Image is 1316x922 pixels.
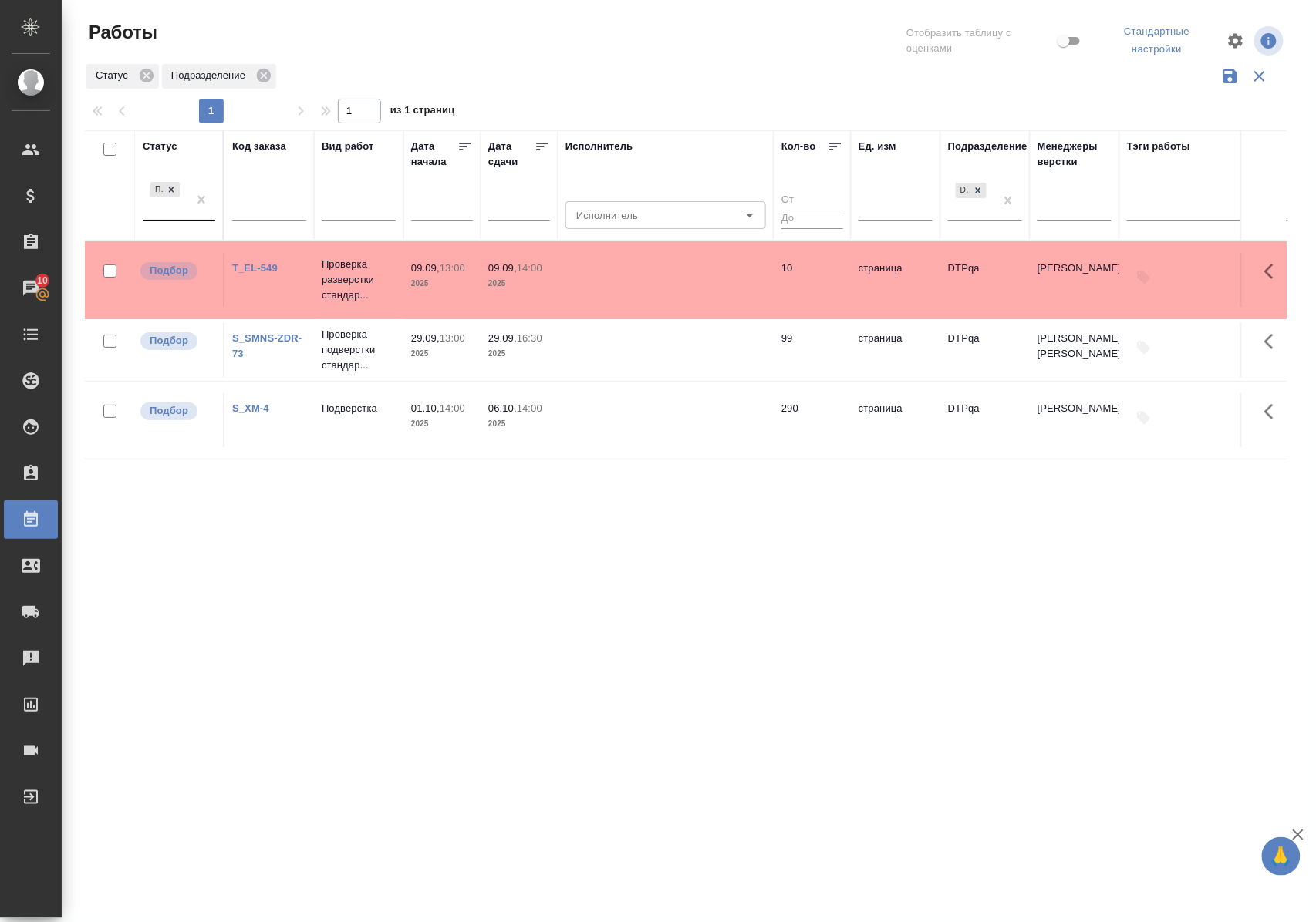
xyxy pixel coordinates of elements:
p: Проверка подверстки стандар... [322,327,396,373]
span: из 1 страниц [390,101,455,123]
div: Ед. изм [859,139,896,154]
p: [PERSON_NAME] [1038,401,1112,416]
input: До [781,210,843,229]
button: 🙏 [1262,837,1301,876]
div: split button [1097,20,1217,62]
td: 290 [774,393,851,447]
div: Исполнитель [565,139,633,154]
p: Подбор [150,333,188,348]
a: S_SMNS-ZDR-73 [232,332,302,359]
div: Подбор [150,182,163,198]
p: Статус [96,68,133,83]
p: 14:00 [517,262,542,274]
span: Настроить таблицу [1217,22,1254,59]
span: Посмотреть информацию [1254,26,1287,56]
a: S_XM-4 [232,402,269,414]
p: 2025 [411,346,473,362]
div: Вид работ [322,139,374,154]
button: Сбросить фильтры [1245,62,1274,91]
button: Добавить тэги [1127,331,1161,365]
div: DTPqa [954,181,988,200]
td: страница [851,393,940,447]
div: Код заказа [232,139,286,154]
p: 16:30 [517,332,542,344]
span: Работы [85,20,157,45]
p: [PERSON_NAME], [PERSON_NAME] [1038,331,1112,362]
button: Добавить тэги [1127,401,1161,435]
div: Статус [86,64,159,89]
td: 99 [774,323,851,377]
div: Можно подбирать исполнителей [139,331,215,352]
p: [PERSON_NAME] [1038,261,1112,276]
p: Проверка разверстки стандар... [322,257,396,303]
td: страница [851,323,940,377]
p: 13:00 [440,262,465,274]
span: Отобразить таблицу с оценками [906,25,1054,56]
p: Подбор [150,263,188,278]
button: Open [739,204,761,226]
p: 06.10, [488,402,517,414]
div: DTPqa [956,183,970,199]
div: Подразделение [162,64,276,89]
p: 01.10, [411,402,440,414]
td: DTPqa [940,253,1030,307]
button: Здесь прячутся важные кнопки [1255,323,1292,360]
a: T_EL-549 [232,262,278,274]
p: 09.09, [488,262,517,274]
p: 13:00 [440,332,465,344]
p: Подбор [150,403,188,419]
p: 14:00 [517,402,542,414]
div: Менеджеры верстки [1038,139,1112,170]
div: Дата сдачи [488,139,535,170]
p: 14:00 [440,402,465,414]
span: 🙏 [1268,840,1294,873]
button: Добавить тэги [1127,261,1161,294]
p: 09.09, [411,262,440,274]
button: Здесь прячутся важные кнопки [1255,393,1292,430]
td: DTPqa [940,393,1030,447]
p: 2025 [488,346,550,362]
div: Тэги работы [1127,139,1190,154]
a: 10 [4,269,58,308]
input: От [781,191,843,210]
p: Подверстка [322,401,396,416]
p: Подразделение [171,68,251,83]
div: Кол-во [781,139,816,154]
p: 2025 [488,416,550,432]
p: 29.09, [411,332,440,344]
p: 2025 [411,276,473,291]
div: Можно подбирать исполнителей [139,261,215,281]
div: Дата начала [411,139,457,170]
p: 2025 [411,416,473,432]
div: Можно подбирать исполнителей [139,401,215,422]
td: DTPqa [940,323,1030,377]
td: страница [851,253,940,307]
div: Статус [143,139,177,154]
div: Подразделение [948,139,1027,154]
button: Сохранить фильтры [1216,62,1245,91]
p: 2025 [488,276,550,291]
button: Здесь прячутся важные кнопки [1255,253,1292,290]
td: 10 [774,253,851,307]
p: 29.09, [488,332,517,344]
span: 10 [28,273,57,288]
